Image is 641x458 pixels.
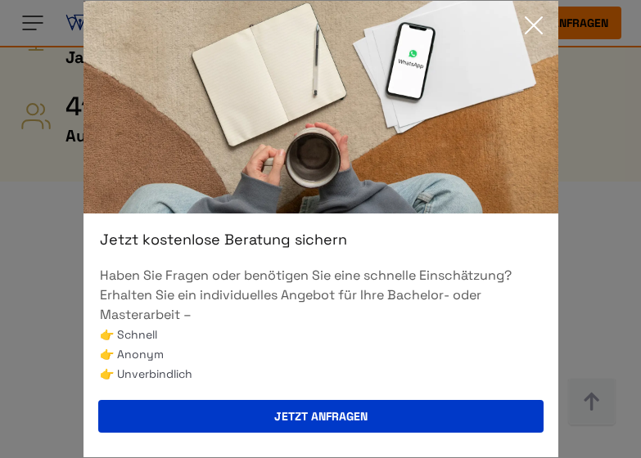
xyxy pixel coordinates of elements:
button: Jetzt anfragen [98,400,544,433]
li: 👉 Anonym [100,344,542,364]
div: Jetzt kostenlose Beratung sichern [84,230,558,249]
li: 👉 Schnell [100,325,542,344]
p: Haben Sie Fragen oder benötigen Sie eine schnelle Einschätzung? Erhalten Sie ein individuelles An... [100,266,542,325]
li: 👉 Unverbindlich [100,364,542,384]
img: exit [84,1,558,213]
